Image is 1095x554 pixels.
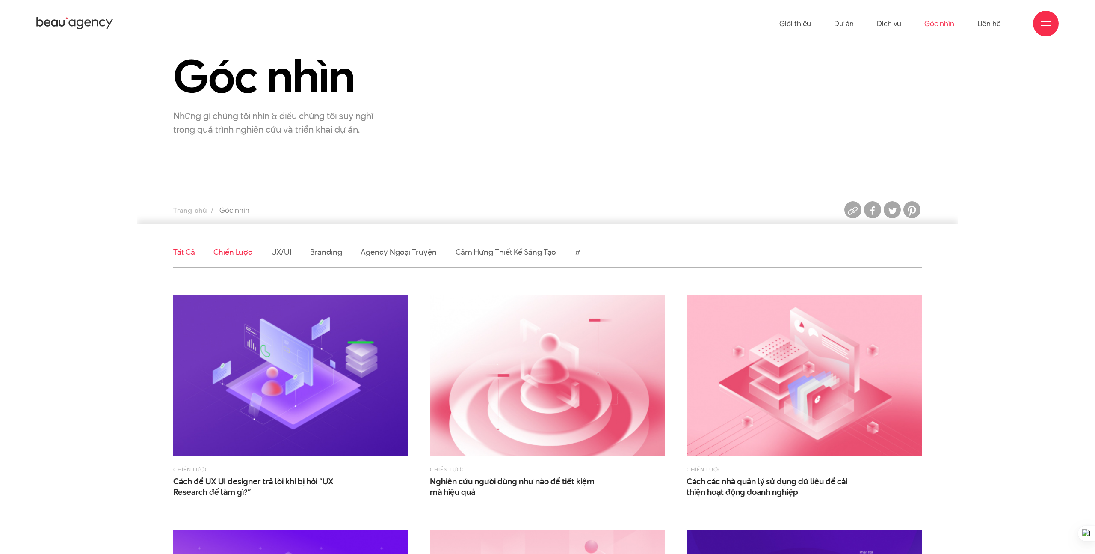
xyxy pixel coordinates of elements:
[687,476,858,497] a: Cách các nhà quản lý sử dụng dữ liệu để cảithiện hoạt động doanh nghiệp
[456,247,556,257] a: Cảm hứng thiết kế sáng tạo
[430,476,601,497] a: Nghiên cứu người dùng như nào để tiết kiệmmà hiệu quả
[687,487,798,497] span: thiện hoạt động doanh nghiệp
[430,476,601,497] span: Nghiên cứu người dùng như nào để tiết kiệm
[687,465,722,473] a: Chiến lược
[310,247,342,257] a: Branding
[687,295,922,456] img: Cách các nhà quản lý sử dụng dữ liệu để cải thiện hoạt động doanh nghiệp
[430,487,475,497] span: mà hiệu quả
[213,247,252,257] a: Chiến lược
[173,109,387,136] p: Những gì chúng tôi nhìn & điều chúng tôi suy nghĩ trong quá trình nghiên cứu và triển khai dự án.
[173,465,209,473] a: Chiến lược
[687,476,858,497] span: Cách các nhà quản lý sử dụng dữ liệu để cải
[173,487,251,497] span: Research để làm gì?”
[361,247,436,257] a: Agency ngoại truyện
[430,465,466,473] a: Chiến lược
[173,295,408,456] img: Cách trả lời khi bị hỏi “UX Research để làm gì?”
[173,247,195,257] a: Tất cả
[271,247,292,257] a: UX/UI
[173,476,344,497] a: Cách để UX UI designer trả lời khi bị hỏi “UXResearch để làm gì?”
[173,476,344,497] span: Cách để UX UI designer trả lời khi bị hỏi “UX
[173,52,408,101] h1: Góc nhìn
[575,247,580,257] a: #
[430,295,665,456] img: Nghiên cứu người dùng như nào để tiết kiệm mà hiệu quả
[173,206,207,215] a: Trang chủ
